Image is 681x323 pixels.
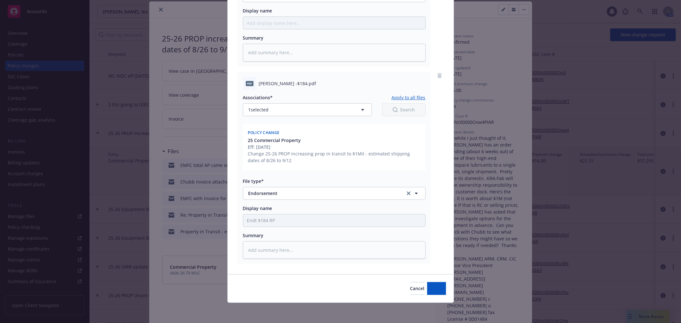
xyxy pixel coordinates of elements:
[243,232,264,238] span: Summary
[405,190,412,197] a: clear selection
[248,190,396,197] span: Endorsement
[243,178,264,184] span: File type*
[243,214,425,227] input: Add display name here...
[243,187,426,200] button: Endorsementclear selection
[243,205,272,211] span: Display name
[248,150,422,164] div: Change 25-26 PROP increasing prop in transit to $1Mil - estimated shipping dates of 8/26 to 9/12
